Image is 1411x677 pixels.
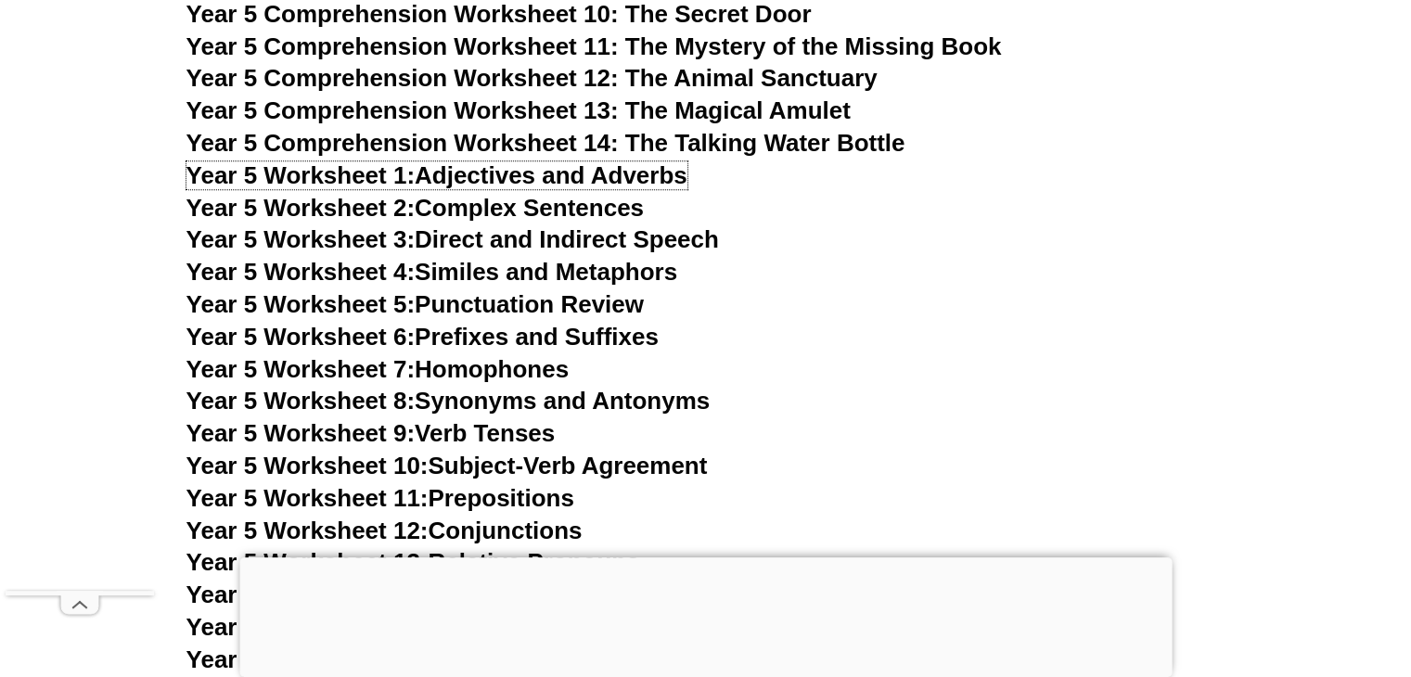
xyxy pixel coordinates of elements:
span: Year 5 Worksheet 6: [186,323,416,351]
a: Year 5 Worksheet 15:Active and Passive Voice [186,613,716,641]
a: Year 5 Worksheet 13:Relative Pronouns [186,548,640,576]
span: Year 5 Worksheet 1: [186,161,416,189]
a: Year 5 Worksheet 14:Alliteration and Onomatopoeia [186,581,779,608]
span: Year 5 Worksheet 11: [186,484,429,512]
span: Year 5 Worksheet 16: [186,645,429,673]
span: Year 5 Worksheet 3: [186,225,416,253]
a: Year 5 Comprehension Worksheet 11: The Mystery of the Missing Book [186,32,1002,60]
iframe: Advertisement [6,34,154,591]
a: Year 5 Worksheet 11:Prepositions [186,484,574,512]
span: Year 5 Worksheet 15: [186,613,429,641]
a: Year 5 Worksheet 16:Paragraph Structure [186,645,661,673]
span: Year 5 Worksheet 12: [186,517,429,544]
a: Year 5 Worksheet 6:Prefixes and Suffixes [186,323,659,351]
iframe: Advertisement [239,557,1172,672]
a: Year 5 Comprehension Worksheet 13: The Magical Amulet [186,96,851,124]
span: Year 5 Worksheet 10: [186,452,429,479]
iframe: Chat Widget [1102,468,1411,677]
a: Year 5 Worksheet 10:Subject-Verb Agreement [186,452,708,479]
span: Year 5 Worksheet 7: [186,355,416,383]
span: Year 5 Worksheet 9: [186,419,416,447]
span: Year 5 Worksheet 2: [186,194,416,222]
a: Year 5 Worksheet 12:Conjunctions [186,517,583,544]
span: Year 5 Worksheet 8: [186,387,416,415]
a: Year 5 Worksheet 5:Punctuation Review [186,290,644,318]
span: Year 5 Worksheet 14: [186,581,429,608]
span: Year 5 Worksheet 4: [186,258,416,286]
span: Year 5 Worksheet 13: [186,548,429,576]
a: Year 5 Worksheet 2:Complex Sentences [186,194,644,222]
a: Year 5 Worksheet 3:Direct and Indirect Speech [186,225,719,253]
a: Year 5 Worksheet 8:Synonyms and Antonyms [186,387,711,415]
a: Year 5 Worksheet 7:Homophones [186,355,570,383]
a: Year 5 Worksheet 9:Verb Tenses [186,419,556,447]
a: Year 5 Worksheet 4:Similes and Metaphors [186,258,678,286]
a: Year 5 Comprehension Worksheet 12: The Animal Sanctuary [186,64,878,92]
span: Year 5 Worksheet 5: [186,290,416,318]
a: Year 5 Comprehension Worksheet 14: The Talking Water Bottle [186,129,905,157]
a: Year 5 Worksheet 1:Adjectives and Adverbs [186,161,687,189]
